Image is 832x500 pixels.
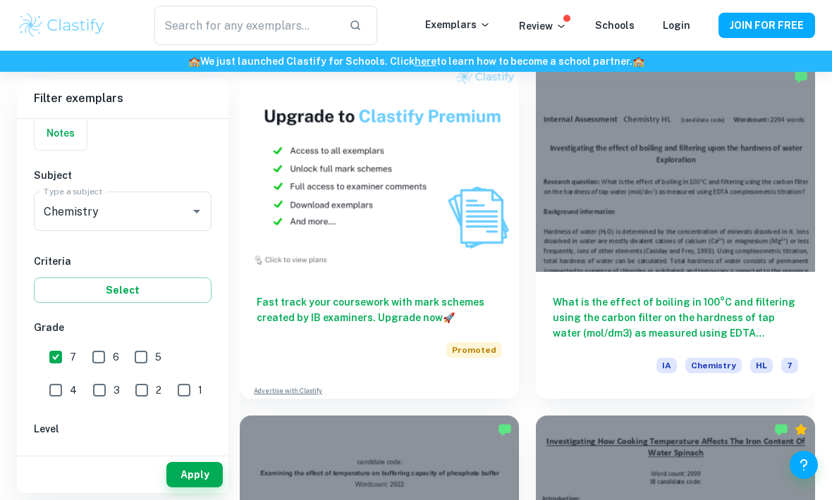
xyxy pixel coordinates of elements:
[254,386,322,396] a: Advertise with Clastify
[35,116,87,150] button: Notes
[34,320,212,335] h6: Grade
[113,349,119,365] span: 6
[553,294,798,341] h6: What is the effect of boiling in 100°C and filtering using the carbon filter on the hardness of t...
[750,358,773,373] span: HL
[443,312,455,323] span: 🚀
[257,294,502,325] h6: Fast track your coursework with mark schemes created by IB examiners. Upgrade now
[595,20,635,31] a: Schools
[156,382,161,398] span: 2
[774,423,788,437] img: Marked
[17,79,228,118] h6: Filter exemplars
[685,358,742,373] span: Chemistry
[781,358,798,373] span: 7
[498,423,512,437] img: Marked
[446,342,502,358] span: Promoted
[718,13,815,38] button: JOIN FOR FREE
[794,423,808,437] div: Premium
[34,421,212,437] h6: Level
[519,18,567,34] p: Review
[188,56,200,67] span: 🏫
[3,54,829,69] h6: We just launched Clastify for Schools. Click to learn how to become a school partner.
[166,462,223,487] button: Apply
[34,254,212,269] h6: Criteria
[632,56,644,67] span: 🏫
[536,63,815,399] a: What is the effect of boiling in 100°C and filtering using the carbon filter on the hardness of t...
[155,349,161,365] span: 5
[154,6,338,45] input: Search for any exemplars...
[70,382,77,398] span: 4
[187,201,207,221] button: Open
[70,349,76,365] span: 7
[114,382,120,398] span: 3
[415,56,436,67] a: here
[198,382,202,398] span: 1
[425,17,491,32] p: Exemplars
[656,358,677,373] span: IA
[44,185,102,197] label: Type a subject
[240,63,519,272] img: Thumbnail
[663,20,690,31] a: Login
[34,277,212,303] button: Select
[790,451,818,479] button: Help and Feedback
[17,11,106,39] img: Clastify logo
[34,168,212,183] h6: Subject
[794,70,808,84] img: Marked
